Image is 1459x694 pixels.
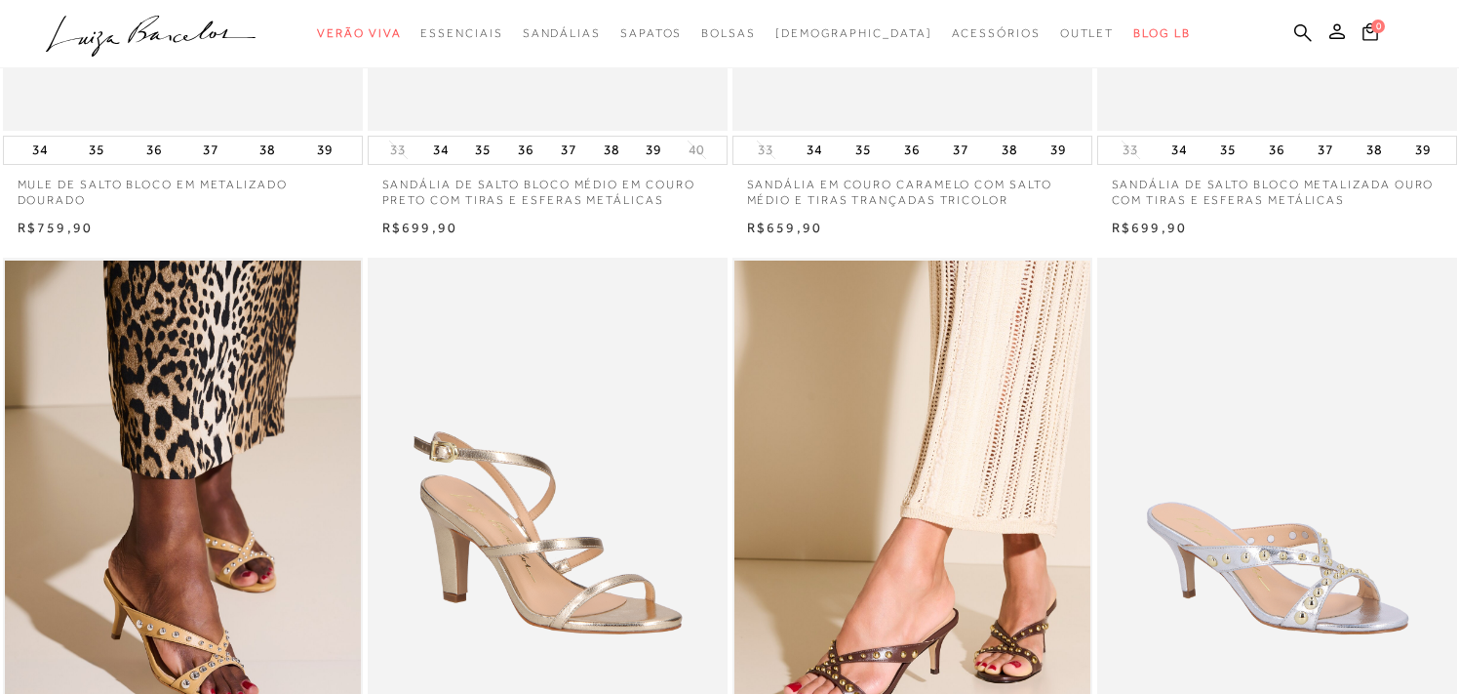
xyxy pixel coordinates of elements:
a: SANDÁLIA DE SALTO BLOCO MÉDIO EM COURO PRETO COM TIRAS E ESFERAS METÁLICAS [368,165,728,210]
button: 39 [311,137,338,164]
button: 40 [683,141,710,159]
span: Sandálias [523,26,601,40]
a: categoryNavScreenReaderText [952,16,1041,52]
button: 36 [1263,137,1290,164]
a: SANDÁLIA DE SALTO BLOCO METALIZADA OURO COM TIRAS E ESFERAS METÁLICAS [1097,165,1457,210]
span: Acessórios [952,26,1041,40]
button: 35 [83,137,110,164]
button: 39 [1045,137,1072,164]
button: 37 [555,137,582,164]
button: 37 [1312,137,1339,164]
button: 34 [26,137,54,164]
button: 35 [469,137,496,164]
button: 39 [1409,137,1437,164]
button: 35 [1214,137,1242,164]
button: 38 [598,137,625,164]
span: Essenciais [420,26,502,40]
a: categoryNavScreenReaderText [420,16,502,52]
a: categoryNavScreenReaderText [317,16,401,52]
button: 35 [849,137,877,164]
span: Outlet [1060,26,1115,40]
span: BLOG LB [1133,26,1190,40]
button: 39 [640,137,667,164]
button: 36 [512,137,539,164]
button: 37 [197,137,224,164]
a: noSubCategoriesText [775,16,932,52]
span: R$659,90 [747,220,823,235]
button: 33 [752,141,779,159]
button: 33 [384,141,412,159]
button: 34 [801,137,828,164]
span: R$699,90 [1112,220,1188,235]
button: 34 [427,137,454,164]
button: 34 [1165,137,1193,164]
span: Sapatos [620,26,682,40]
span: R$759,90 [18,220,94,235]
button: 36 [140,137,168,164]
a: categoryNavScreenReaderText [620,16,682,52]
a: categoryNavScreenReaderText [523,16,601,52]
span: Bolsas [701,26,756,40]
span: [DEMOGRAPHIC_DATA] [775,26,932,40]
span: R$699,90 [382,220,458,235]
span: 0 [1371,20,1385,33]
button: 38 [1360,137,1388,164]
span: Verão Viva [317,26,401,40]
button: 38 [996,137,1023,164]
a: BLOG LB [1133,16,1190,52]
button: 37 [947,137,974,164]
button: 0 [1357,21,1384,48]
button: 38 [254,137,281,164]
button: 36 [898,137,926,164]
a: categoryNavScreenReaderText [701,16,756,52]
a: MULE DE SALTO BLOCO EM METALIZADO DOURADO [3,165,363,210]
a: SANDÁLIA EM COURO CARAMELO COM SALTO MÉDIO E TIRAS TRANÇADAS TRICOLOR [732,165,1092,210]
button: 33 [1117,141,1144,159]
a: categoryNavScreenReaderText [1060,16,1115,52]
